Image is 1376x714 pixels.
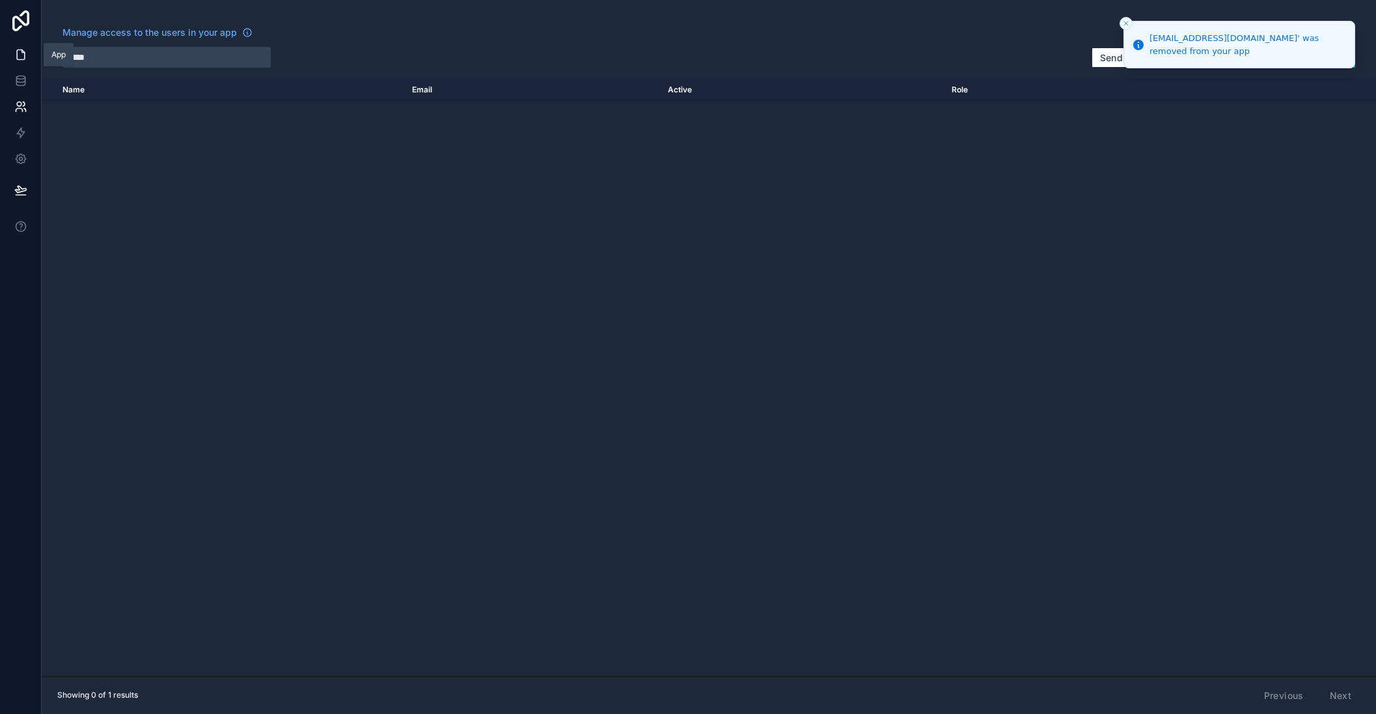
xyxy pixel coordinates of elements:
[62,26,237,39] span: Manage access to the users in your app
[62,26,253,39] a: Manage access to the users in your app
[1092,48,1241,68] button: Send invite [PERSON_NAME]
[660,78,944,102] th: Active
[1120,17,1133,30] button: Close toast
[42,78,404,102] th: Name
[1149,32,1344,57] div: [EMAIL_ADDRESS][DOMAIN_NAME]' was removed from your app
[404,78,660,102] th: Email
[944,78,1172,102] th: Role
[42,78,1376,676] div: scrollable content
[51,49,66,60] div: App
[57,690,138,700] span: Showing 0 of 1 results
